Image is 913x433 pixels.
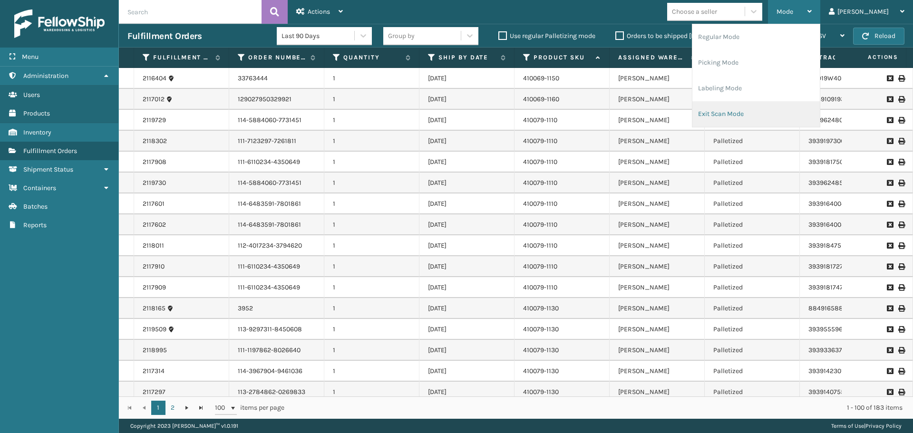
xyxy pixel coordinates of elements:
[610,361,705,382] td: [PERSON_NAME]
[282,31,355,41] div: Last 90 Days
[324,256,419,277] td: 1
[324,173,419,193] td: 1
[419,235,515,256] td: [DATE]
[610,193,705,214] td: [PERSON_NAME]
[248,53,306,62] label: Order Number
[610,131,705,152] td: [PERSON_NAME]
[898,347,904,354] i: Print Label
[808,283,849,291] a: 393918174761
[324,68,419,89] td: 1
[215,401,284,415] span: items per page
[705,235,800,256] td: Palletized
[197,404,205,412] span: Go to the last page
[229,152,324,173] td: 111-6110234-4350649
[610,214,705,235] td: [PERSON_NAME]
[130,419,238,433] p: Copyright 2023 [PERSON_NAME]™ v 1.0.191
[610,340,705,361] td: [PERSON_NAME]
[324,110,419,131] td: 1
[898,389,904,395] i: Print Label
[324,298,419,319] td: 1
[887,263,893,270] i: Request to Be Cancelled
[143,283,166,292] a: 2117909
[143,304,165,313] a: 2118165
[808,116,855,124] a: 393962480202
[705,131,800,152] td: Palletized
[183,404,191,412] span: Go to the next page
[534,53,591,62] label: Product SKU
[165,401,180,415] a: 2
[143,157,166,167] a: 2117908
[808,367,851,375] a: 393914230152
[808,262,851,270] a: 393918172736
[143,136,167,146] a: 2118302
[229,340,324,361] td: 111-1197862-8026640
[23,202,48,211] span: Batches
[887,368,893,375] i: Request to Be Cancelled
[194,401,208,415] a: Go to the last page
[898,201,904,207] i: Print Label
[887,305,893,312] i: Request to Be Cancelled
[143,95,165,104] a: 2117012
[180,401,194,415] a: Go to the next page
[143,387,165,397] a: 2117297
[887,221,893,228] i: Request to Be Cancelled
[229,131,324,152] td: 111-7123297-7261811
[887,242,893,249] i: Request to Be Cancelled
[229,214,324,235] td: 114-6483591-7801861
[127,30,202,42] h3: Fulfillment Orders
[808,221,853,229] a: 393916400824
[705,319,800,340] td: Palletized
[23,72,68,80] span: Administration
[692,24,820,50] li: Regular Mode
[705,173,800,193] td: Palletized
[808,241,853,250] a: 393918475593
[229,277,324,298] td: 111-6110234-4350649
[898,159,904,165] i: Print Label
[610,152,705,173] td: [PERSON_NAME]
[324,361,419,382] td: 1
[229,173,324,193] td: 114-5884060-7731451
[898,96,904,103] i: Print Label
[887,138,893,144] i: Request to Be Cancelled
[777,8,793,16] span: Mode
[898,326,904,333] i: Print Label
[14,10,105,38] img: logo
[419,193,515,214] td: [DATE]
[229,235,324,256] td: 112-4017234-3794620
[229,89,324,110] td: 129027950329921
[23,147,77,155] span: Fulfillment Orders
[419,89,515,110] td: [DATE]
[705,340,800,361] td: Palletized
[705,382,800,403] td: Palletized
[419,110,515,131] td: [DATE]
[692,76,820,101] li: Labeling Mode
[898,368,904,375] i: Print Label
[898,284,904,291] i: Print Label
[887,347,893,354] i: Request to Be Cancelled
[705,193,800,214] td: Palletized
[887,159,893,165] i: Request to Be Cancelled
[831,423,864,429] a: Terms of Use
[808,200,851,208] a: 393916400412
[705,152,800,173] td: Palletized
[324,89,419,110] td: 1
[898,263,904,270] i: Print Label
[143,346,167,355] a: 2118995
[523,262,557,270] a: 410079-1110
[610,256,705,277] td: [PERSON_NAME]
[143,241,164,250] a: 2118011
[610,173,705,193] td: [PERSON_NAME]
[388,31,415,41] div: Group by
[887,284,893,291] i: Request to Be Cancelled
[610,68,705,89] td: [PERSON_NAME]
[23,165,73,173] span: Shipment Status
[610,277,705,298] td: [PERSON_NAME]
[523,241,557,250] a: 410079-1110
[523,179,557,187] a: 410079-1110
[898,221,904,228] i: Print Label
[808,304,855,312] a: 884916588548
[143,262,165,271] a: 2117910
[523,221,557,229] a: 410079-1110
[143,115,166,125] a: 2119729
[143,199,165,209] a: 2117601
